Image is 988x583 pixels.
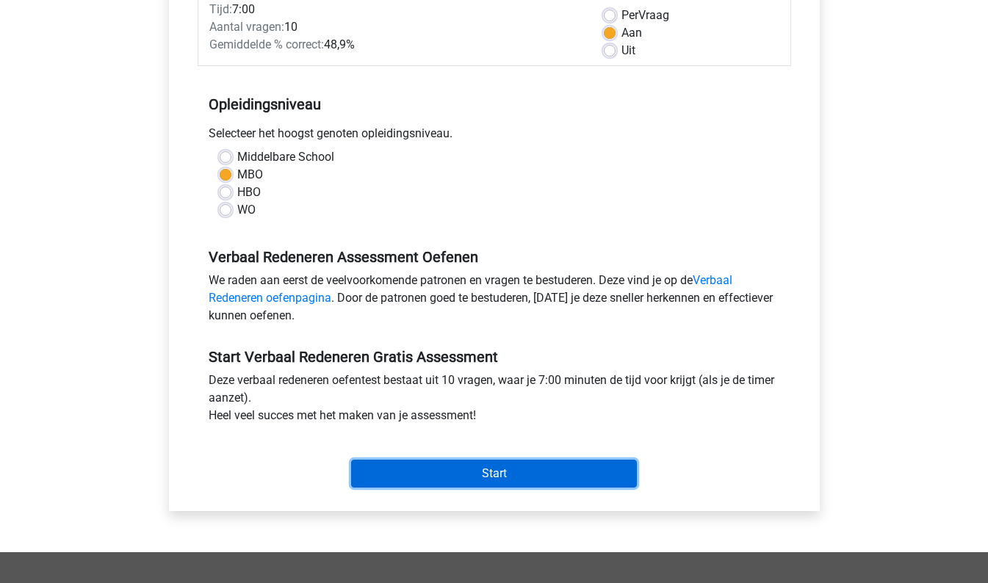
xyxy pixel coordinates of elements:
[209,248,780,266] h5: Verbaal Redeneren Assessment Oefenen
[237,148,334,166] label: Middelbare School
[237,166,263,184] label: MBO
[198,372,791,430] div: Deze verbaal redeneren oefentest bestaat uit 10 vragen, waar je 7:00 minuten de tijd voor krijgt ...
[198,272,791,330] div: We raden aan eerst de veelvoorkomende patronen en vragen te bestuderen. Deze vind je op de . Door...
[209,90,780,119] h5: Opleidingsniveau
[198,1,593,18] div: 7:00
[209,20,284,34] span: Aantal vragen:
[209,348,780,366] h5: Start Verbaal Redeneren Gratis Assessment
[198,18,593,36] div: 10
[621,8,638,22] span: Per
[621,24,642,42] label: Aan
[209,37,324,51] span: Gemiddelde % correct:
[198,125,791,148] div: Selecteer het hoogst genoten opleidingsniveau.
[621,42,635,59] label: Uit
[237,201,256,219] label: WO
[351,460,637,488] input: Start
[209,2,232,16] span: Tijd:
[621,7,669,24] label: Vraag
[237,184,261,201] label: HBO
[198,36,593,54] div: 48,9%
